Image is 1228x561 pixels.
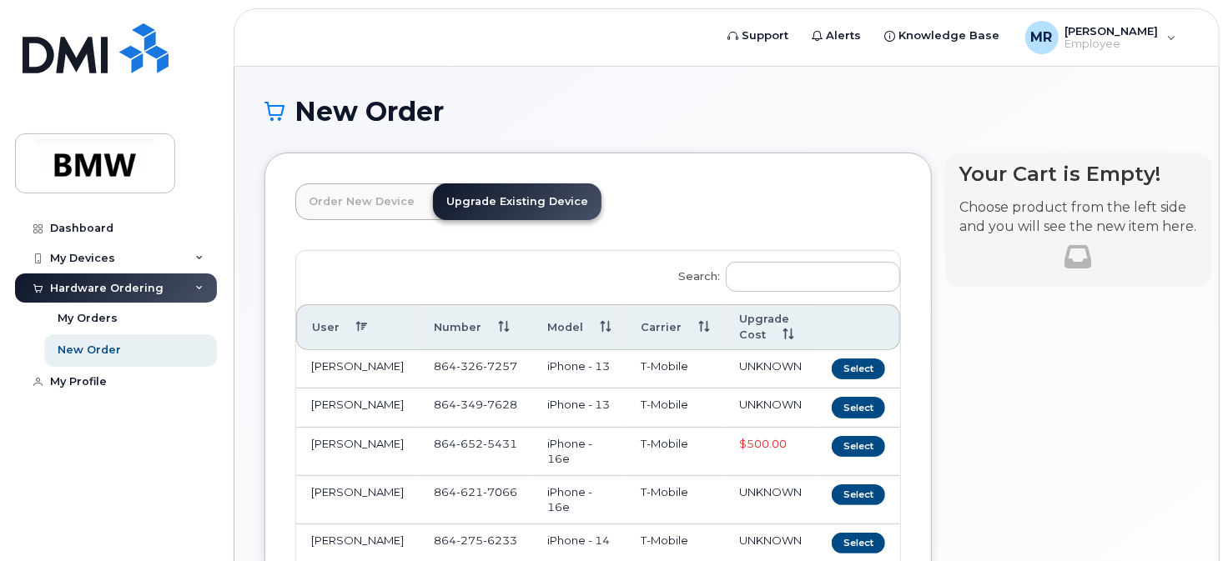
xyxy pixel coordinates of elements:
[832,436,885,457] button: Select
[296,304,419,351] th: User: activate to sort column descending
[456,359,483,373] span: 326
[296,428,419,476] td: [PERSON_NAME]
[739,437,787,450] span: $500.00
[483,398,517,411] span: 7628
[433,183,601,220] a: Upgrade Existing Device
[626,304,724,351] th: Carrier: activate to sort column ascending
[960,198,1197,237] p: Choose product from the left side and you will see the new item here.
[739,398,802,411] span: UNKNOWN
[739,359,802,373] span: UNKNOWN
[724,304,817,351] th: Upgrade Cost: activate to sort column ascending
[1155,488,1215,548] iframe: Messenger Launcher
[295,183,428,220] a: Order New Device
[832,358,885,379] button: Select
[532,388,626,427] td: iPhone - 13
[626,388,724,427] td: T-Mobile
[456,533,483,547] span: 275
[739,533,802,547] span: UNKNOWN
[434,485,517,498] span: 864
[296,476,419,524] td: [PERSON_NAME]
[434,359,517,373] span: 864
[456,398,483,411] span: 349
[532,476,626,524] td: iPhone - 16e
[296,350,419,388] td: [PERSON_NAME]
[419,304,532,351] th: Number: activate to sort column ascending
[434,437,517,450] span: 864
[832,484,885,505] button: Select
[726,262,900,292] input: Search:
[626,428,724,476] td: T-Mobile
[626,350,724,388] td: T-Mobile
[434,398,517,411] span: 864
[483,437,517,450] span: 5431
[456,485,483,498] span: 621
[667,251,899,298] label: Search:
[483,359,517,373] span: 7257
[434,533,517,547] span: 864
[296,388,419,427] td: [PERSON_NAME]
[456,437,483,450] span: 652
[483,485,517,498] span: 7066
[532,304,626,351] th: Model: activate to sort column ascending
[483,533,517,547] span: 6233
[626,476,724,524] td: T-Mobile
[960,163,1197,185] h4: Your Cart is Empty!
[739,485,802,498] span: UNKNOWN
[832,533,885,553] button: Select
[532,350,626,388] td: iPhone - 13
[264,97,1189,126] h1: New Order
[532,428,626,476] td: iPhone - 16e
[832,397,885,418] button: Select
